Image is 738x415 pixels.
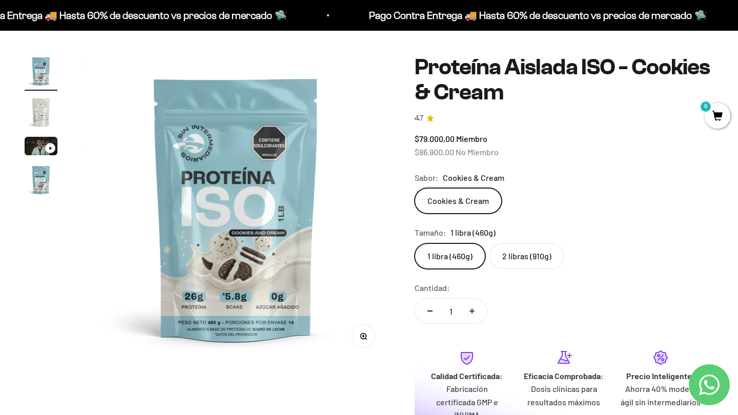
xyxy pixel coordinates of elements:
span: 1 libra (460g) [450,226,496,239]
p: ¿Qué te haría sentir más seguro de comprar este producto? [12,16,212,40]
div: Más información sobre los ingredientes [12,49,212,67]
img: Proteína Aislada ISO - Cookies & Cream [25,163,57,196]
span: $86.900,00 [415,147,454,157]
label: Cantidad: [415,281,450,295]
button: Ir al artículo 4 [25,163,57,199]
div: Un video del producto [12,110,212,128]
strong: Eficacia Comprobada: [524,371,604,381]
span: No Miembro [456,147,499,157]
div: Reseñas de otros clientes [12,69,212,87]
span: Enviar [168,154,211,171]
button: Enviar [167,154,212,171]
button: Ir al artículo 3 [25,137,57,158]
a: 0 [705,111,730,122]
span: 4.7 [415,113,423,124]
a: 4.74.7 de 5.0 estrellas [415,113,713,124]
div: Una promoción especial [12,90,212,108]
mark: 0 [700,100,712,113]
p: Dosis clínicas para resultados máximos [524,382,604,408]
img: Proteína Aislada ISO - Cookies & Cream [25,96,57,129]
p: Ahorra 40% modelo ágil sin intermediarios [621,382,701,408]
div: Un mejor precio [12,131,212,149]
button: Aumentar cantidad [457,299,487,323]
strong: Precio Inteligente: [626,371,695,381]
img: Proteína Aislada ISO - Cookies & Cream [25,55,57,88]
p: Pago Contra Entrega 🚚 Hasta 60% de descuento vs precios de mercado 🛸 [366,7,704,24]
h1: Proteína Aislada ISO - Cookies & Cream [415,55,713,105]
span: $79.000,00 [415,134,455,143]
button: Reducir cantidad [415,299,445,323]
legend: Sabor: [415,171,439,184]
legend: Tamaño: [415,226,446,239]
img: Proteína Aislada ISO - Cookies & Cream [82,55,390,363]
button: Ir al artículo 1 [25,55,57,91]
strong: Calidad Certificada: [431,371,503,381]
span: Cookies & Cream [443,171,504,184]
button: Ir al artículo 2 [25,96,57,132]
span: Miembro [456,134,487,143]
